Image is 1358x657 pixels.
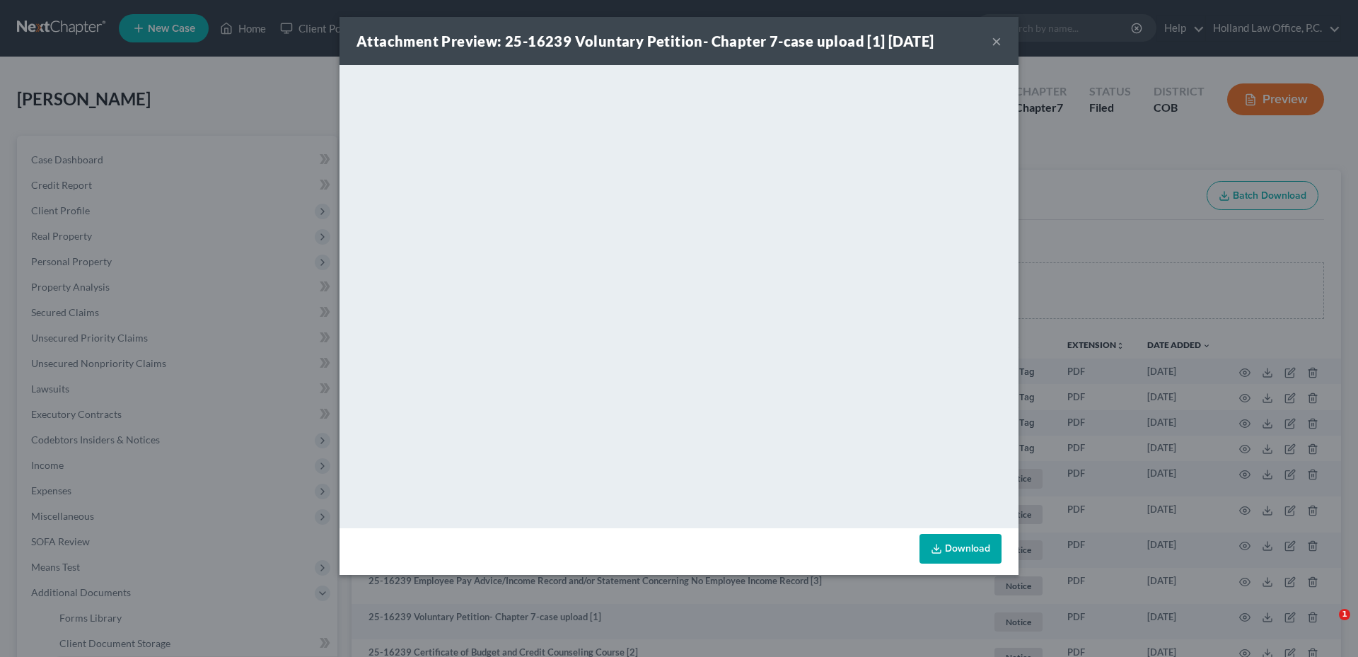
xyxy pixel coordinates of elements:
span: 1 [1339,609,1350,620]
strong: Attachment Preview: 25-16239 Voluntary Petition- Chapter 7-case upload [1] [DATE] [356,33,934,50]
a: Download [919,534,1002,564]
button: × [992,33,1002,50]
iframe: <object ng-attr-data='[URL][DOMAIN_NAME]' type='application/pdf' width='100%' height='650px'></ob... [339,65,1018,525]
iframe: Intercom live chat [1310,609,1344,643]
